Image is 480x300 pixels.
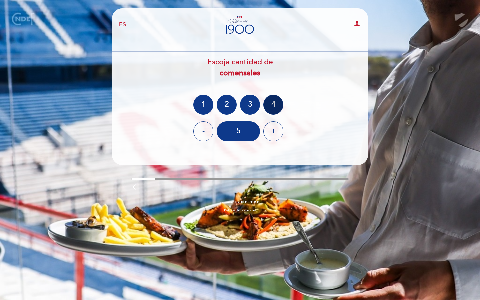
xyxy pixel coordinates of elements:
div: - [193,121,213,141]
a: Política de privacidad [224,208,256,213]
a: Restaurant 1900 [198,16,282,34]
div: Escoja cantidad de [112,57,368,79]
button: person [353,20,361,30]
div: 1 [193,95,213,115]
img: MEITRE [241,201,260,204]
b: comensales [220,68,260,78]
div: 2 [217,95,237,115]
a: powered by [220,200,260,205]
div: 5 [217,121,260,141]
span: powered by [220,200,239,205]
i: person [353,20,361,28]
i: arrow_backward [131,183,139,191]
div: 3 [240,95,260,115]
div: 4 [263,95,283,115]
div: + [263,121,283,141]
